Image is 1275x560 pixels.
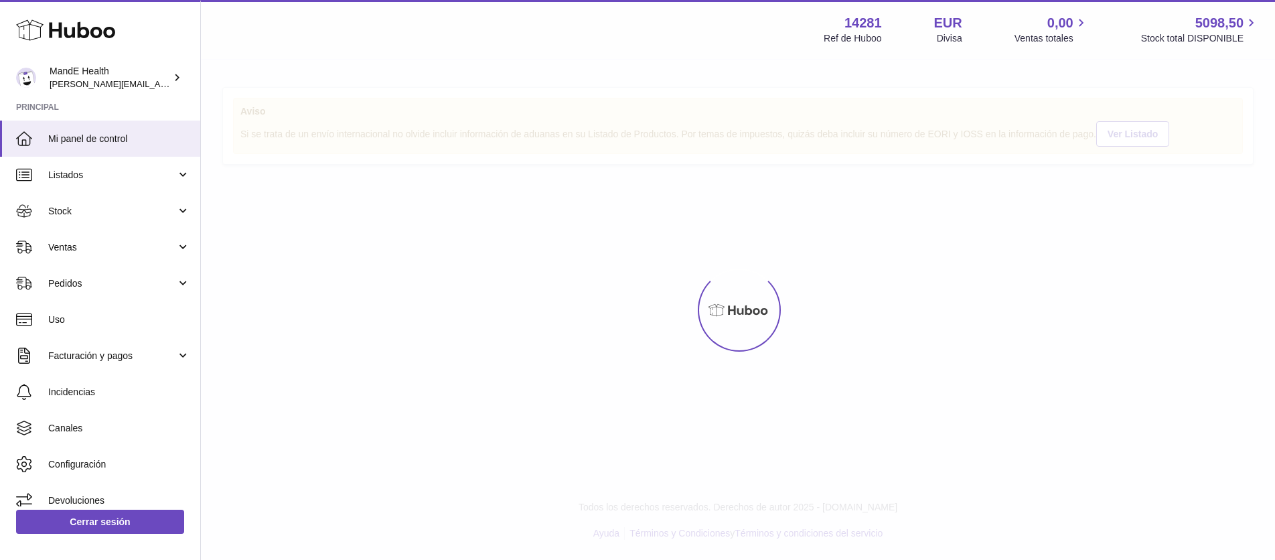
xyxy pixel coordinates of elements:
[48,386,190,399] span: Incidencias
[48,422,190,435] span: Canales
[48,205,176,218] span: Stock
[48,350,176,362] span: Facturación y pagos
[1015,14,1089,45] a: 0,00 Ventas totales
[48,277,176,290] span: Pedidos
[844,14,882,32] strong: 14281
[937,32,962,45] div: Divisa
[16,510,184,534] a: Cerrar sesión
[1015,32,1089,45] span: Ventas totales
[48,133,190,145] span: Mi panel de control
[16,68,36,88] img: luis.mendieta@mandehealth.com
[48,458,190,471] span: Configuración
[50,65,170,90] div: MandE Health
[1141,32,1259,45] span: Stock total DISPONIBLE
[48,241,176,254] span: Ventas
[1141,14,1259,45] a: 5098,50 Stock total DISPONIBLE
[48,313,190,326] span: Uso
[48,494,190,507] span: Devoluciones
[50,78,340,89] span: [PERSON_NAME][EMAIL_ADDRESS][PERSON_NAME][DOMAIN_NAME]
[1047,14,1073,32] span: 0,00
[48,169,176,182] span: Listados
[1195,14,1244,32] span: 5098,50
[824,32,881,45] div: Ref de Huboo
[934,14,962,32] strong: EUR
